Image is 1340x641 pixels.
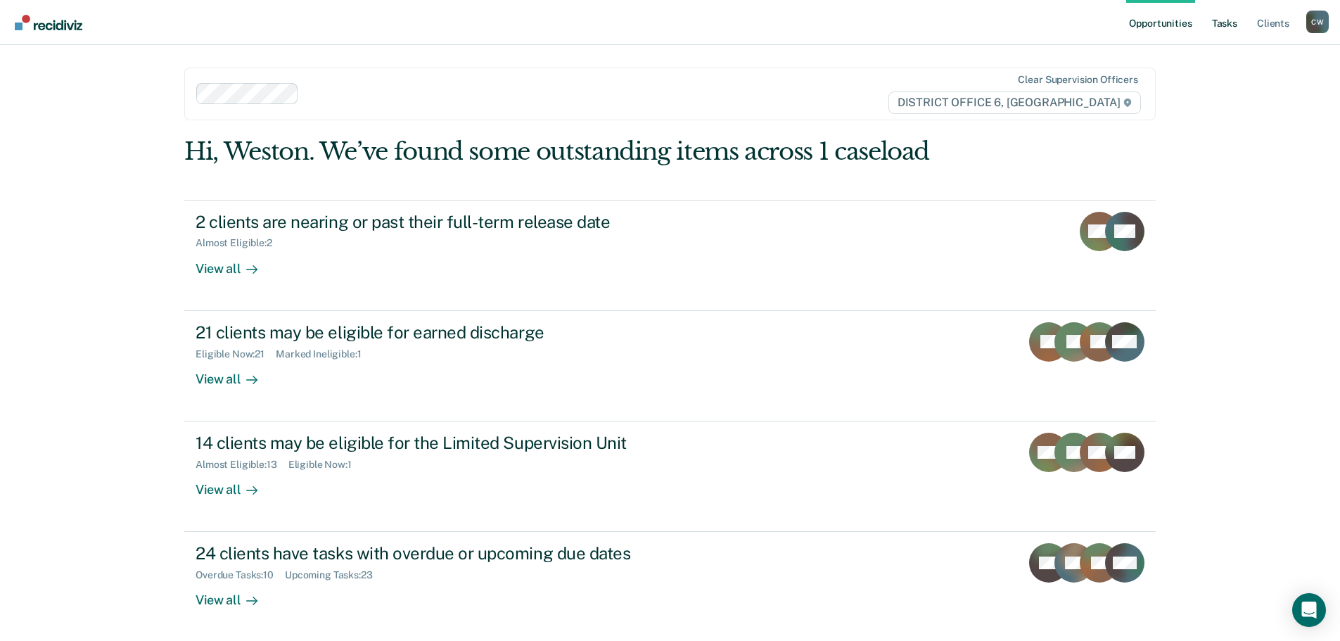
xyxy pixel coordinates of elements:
div: Overdue Tasks : 10 [196,569,285,581]
div: Almost Eligible : 13 [196,459,288,471]
div: C W [1306,11,1329,33]
div: View all [196,471,274,498]
div: Eligible Now : 21 [196,348,276,360]
div: View all [196,249,274,277]
div: 21 clients may be eligible for earned discharge [196,322,689,343]
img: Recidiviz [15,15,82,30]
div: 2 clients are nearing or past their full-term release date [196,212,689,232]
div: View all [196,360,274,387]
button: Profile dropdown button [1306,11,1329,33]
div: Eligible Now : 1 [288,459,363,471]
span: DISTRICT OFFICE 6, [GEOGRAPHIC_DATA] [888,91,1141,114]
div: Open Intercom Messenger [1292,593,1326,627]
a: 2 clients are nearing or past their full-term release dateAlmost Eligible:2View all [184,200,1156,311]
a: 14 clients may be eligible for the Limited Supervision UnitAlmost Eligible:13Eligible Now:1View all [184,421,1156,532]
div: 14 clients may be eligible for the Limited Supervision Unit [196,433,689,453]
div: View all [196,581,274,609]
div: Almost Eligible : 2 [196,237,283,249]
a: 21 clients may be eligible for earned dischargeEligible Now:21Marked Ineligible:1View all [184,311,1156,421]
div: Clear supervision officers [1018,74,1137,86]
div: 24 clients have tasks with overdue or upcoming due dates [196,543,689,564]
div: Upcoming Tasks : 23 [285,569,384,581]
div: Hi, Weston. We’ve found some outstanding items across 1 caseload [184,137,962,166]
div: Marked Ineligible : 1 [276,348,372,360]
